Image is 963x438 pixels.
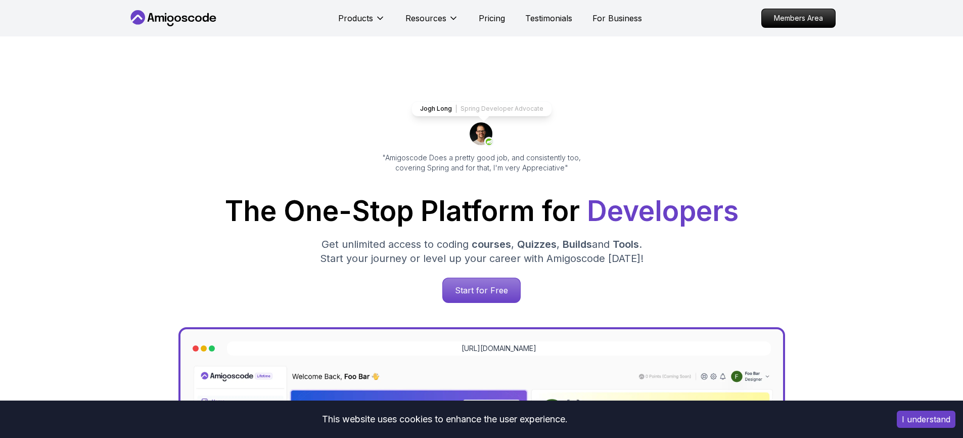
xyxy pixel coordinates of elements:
button: Resources [405,12,458,32]
div: This website uses cookies to enhance the user experience. [8,408,882,430]
p: Resources [405,12,446,24]
p: Spring Developer Advocate [461,105,543,113]
p: Members Area [762,9,835,27]
button: Accept cookies [897,411,955,428]
p: Products [338,12,373,24]
a: Pricing [479,12,505,24]
button: Products [338,12,385,32]
span: Builds [563,238,592,250]
h1: The One-Stop Platform for [136,197,828,225]
a: Start for Free [442,278,521,303]
span: Developers [587,194,739,228]
a: Members Area [761,9,836,28]
span: Quizzes [517,238,557,250]
p: Jogh Long [420,105,452,113]
span: Tools [613,238,639,250]
p: Start for Free [443,278,520,302]
p: Get unlimited access to coding , , and . Start your journey or level up your career with Amigosco... [312,237,652,266]
a: [URL][DOMAIN_NAME] [462,343,536,354]
p: "Amigoscode Does a pretty good job, and consistently too, covering Spring and for that, I'm very ... [369,153,595,173]
a: For Business [592,12,642,24]
a: Testimonials [525,12,572,24]
img: josh long [470,122,494,147]
span: courses [472,238,511,250]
